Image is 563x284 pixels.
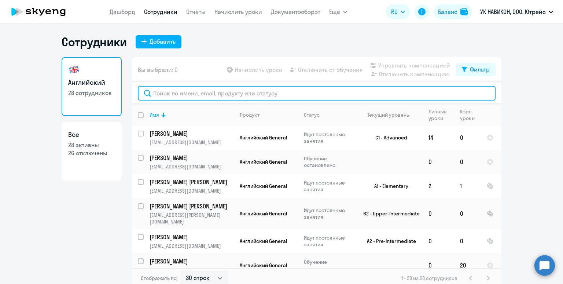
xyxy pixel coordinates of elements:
[240,183,287,189] span: Английский General
[454,150,481,174] td: 0
[480,7,546,16] p: УК НАВИКОН, ООО, Ютрейс
[150,257,232,265] p: [PERSON_NAME]
[434,4,472,19] button: Балансbalance
[304,155,354,168] p: Обучение остановлено
[391,7,398,16] span: RU
[304,179,354,193] p: Идут постоянные занятия
[456,63,496,76] button: Фильтр
[454,253,481,277] td: 20
[360,112,422,118] div: Текущий уровень
[214,8,262,15] a: Начислить уроки
[329,7,340,16] span: Ещё
[150,202,232,210] p: [PERSON_NAME] [PERSON_NAME]
[150,212,233,225] p: [EMAIL_ADDRESS][PERSON_NAME][DOMAIN_NAME]
[150,154,232,162] p: [PERSON_NAME]
[454,198,481,229] td: 0
[150,233,233,241] a: [PERSON_NAME]
[62,57,122,116] a: Английский28 сотрудников
[150,233,232,241] p: [PERSON_NAME]
[186,8,206,15] a: Отчеты
[150,112,233,118] div: Имя
[68,78,115,87] h3: Английский
[470,65,490,74] div: Фильтр
[240,210,287,217] span: Английский General
[150,37,176,46] div: Добавить
[423,174,454,198] td: 2
[62,34,127,49] h1: Сотрудники
[150,243,233,249] p: [EMAIL_ADDRESS][DOMAIN_NAME]
[110,8,135,15] a: Дашборд
[150,178,233,186] a: [PERSON_NAME] [PERSON_NAME]
[401,275,457,281] span: 1 - 28 из 28 сотрудников
[138,86,496,101] input: Поиск по имени, email, продукту или статусу
[454,125,481,150] td: 0
[304,112,320,118] div: Статус
[460,108,476,121] div: Корп. уроки
[150,202,233,210] a: [PERSON_NAME] [PERSON_NAME]
[150,154,233,162] a: [PERSON_NAME]
[240,159,287,165] span: Английский General
[423,253,454,277] td: 0
[138,65,178,74] span: Вы выбрали: 0
[271,8,320,15] a: Документооборот
[150,163,233,170] p: [EMAIL_ADDRESS][DOMAIN_NAME]
[367,112,409,118] div: Текущий уровень
[304,259,354,272] p: Обучение остановлено
[240,134,287,141] span: Английский General
[386,4,410,19] button: RU
[150,267,233,273] p: [EMAIL_ADDRESS][DOMAIN_NAME]
[438,7,457,16] div: Баланс
[240,112,298,118] div: Продукт
[460,108,481,121] div: Корп. уроки
[354,198,423,229] td: B2 - Upper-Intermediate
[304,131,354,144] p: Идут постоянные занятия
[150,187,233,194] p: [EMAIL_ADDRESS][DOMAIN_NAME]
[68,149,115,157] p: 26 отключены
[423,150,454,174] td: 0
[150,139,233,146] p: [EMAIL_ADDRESS][DOMAIN_NAME]
[240,262,287,269] span: Английский General
[141,275,178,281] span: Отображать по:
[68,89,115,97] p: 28 сотрудников
[460,8,468,15] img: balance
[304,234,354,248] p: Идут постоянные занятия
[240,112,260,118] div: Продукт
[428,108,454,121] div: Личные уроки
[423,229,454,253] td: 0
[150,257,233,265] a: [PERSON_NAME]
[150,112,159,118] div: Имя
[354,174,423,198] td: A1 - Elementary
[62,122,122,181] a: Все28 активны26 отключены
[454,229,481,253] td: 0
[428,108,449,121] div: Личные уроки
[304,112,354,118] div: Статус
[144,8,177,15] a: Сотрудники
[304,207,354,220] p: Идут постоянные занятия
[68,64,80,76] img: english
[354,125,423,150] td: C1 - Advanced
[240,238,287,244] span: Английский General
[329,4,347,19] button: Ещё
[136,35,181,48] button: Добавить
[476,3,557,21] button: УК НАВИКОН, ООО, Ютрейс
[150,130,233,138] a: [PERSON_NAME]
[423,125,454,150] td: 14
[150,130,232,138] p: [PERSON_NAME]
[68,141,115,149] p: 28 активны
[423,198,454,229] td: 0
[454,174,481,198] td: 1
[150,178,232,186] p: [PERSON_NAME] [PERSON_NAME]
[354,229,423,253] td: A2 - Pre-Intermediate
[68,130,115,139] h3: Все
